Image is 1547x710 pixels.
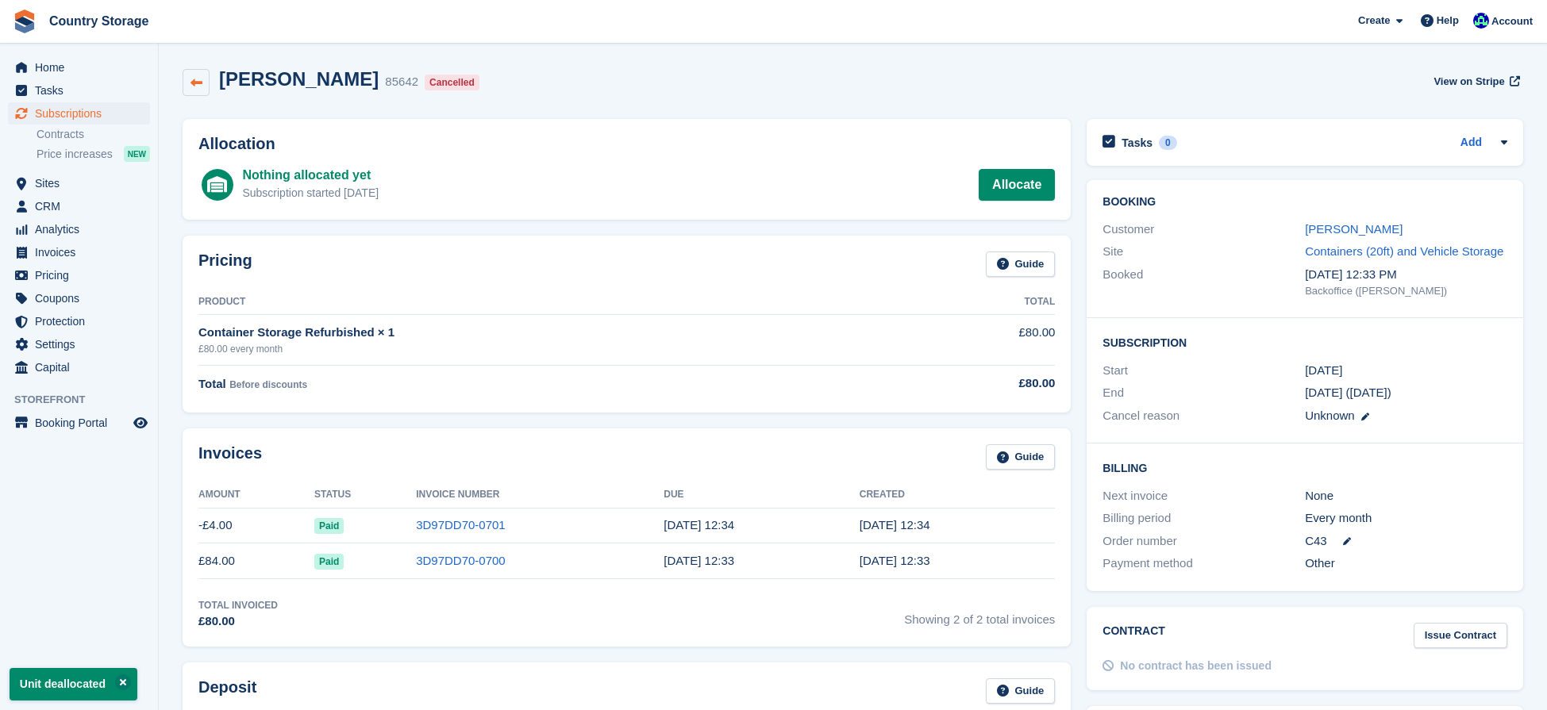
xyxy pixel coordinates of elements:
a: View on Stripe [1427,68,1523,94]
a: Allocate [979,169,1055,201]
div: No contract has been issued [1120,658,1272,674]
div: Next invoice [1103,487,1305,505]
div: None [1305,487,1507,505]
span: Settings [35,333,130,355]
span: Capital [35,356,130,378]
div: Nothing allocated yet [242,166,379,185]
div: Every month [1305,509,1507,528]
div: Start [1103,362,1305,380]
span: Pricing [35,264,130,286]
td: £84.00 [198,543,314,579]
a: Contracts [37,127,150,142]
div: £80.00 [198,612,278,631]
td: £80.00 [921,315,1055,365]
time: 2025-05-13 11:34:02 UTC [860,518,930,532]
a: Country Storage [43,8,155,34]
div: Total Invoiced [198,598,278,612]
h2: [PERSON_NAME] [219,68,379,90]
th: Status [314,482,416,508]
a: menu [8,79,150,102]
div: £80.00 [921,374,1055,393]
span: CRM [35,195,130,217]
th: Created [860,482,1056,508]
span: Account [1491,13,1533,29]
span: Subscriptions [35,102,130,125]
h2: Deposit [198,678,256,704]
img: stora-icon-8386f47178a22dfd0bd8f6a31ec36ba5ce8667c1dd55bd0f319d3a0aa187defe.svg [13,10,37,33]
h2: Contract [1103,623,1165,649]
a: menu [8,310,150,332]
a: menu [8,195,150,217]
time: 2025-05-14 11:34:02 UTC [664,518,734,532]
div: 0 [1159,136,1177,150]
span: Home [35,56,130,79]
time: 2025-05-13 00:00:00 UTC [1305,362,1342,380]
a: menu [8,412,150,434]
th: Due [664,482,860,508]
div: Site [1103,243,1305,261]
div: Billing period [1103,509,1305,528]
div: End [1103,384,1305,402]
span: View on Stripe [1433,74,1504,90]
div: NEW [124,146,150,162]
a: Issue Contract [1414,623,1507,649]
span: Analytics [35,218,130,240]
span: Paid [314,518,344,534]
td: -£4.00 [198,508,314,543]
div: Cancel reason [1103,407,1305,425]
a: menu [8,172,150,194]
span: Price increases [37,147,113,162]
span: Coupons [35,287,130,309]
th: Invoice Number [416,482,664,508]
span: Before discounts [229,379,307,390]
div: [DATE] 12:33 PM [1305,266,1507,284]
th: Total [921,290,1055,315]
a: Containers (20ft) and Vehicle Storage [1305,244,1503,258]
h2: Pricing [198,251,252,278]
time: 2025-05-13 11:33:44 UTC [860,554,930,567]
h2: Booking [1103,196,1507,209]
a: [PERSON_NAME] [1305,222,1403,236]
span: Booking Portal [35,412,130,434]
a: Guide [986,251,1056,278]
span: Tasks [35,79,130,102]
span: Protection [35,310,130,332]
span: Total [198,377,226,390]
th: Product [198,290,921,315]
h2: Tasks [1122,136,1153,150]
span: Showing 2 of 2 total invoices [904,598,1055,631]
span: Invoices [35,241,130,263]
span: C43 [1305,532,1327,551]
span: [DATE] ([DATE]) [1305,386,1391,399]
a: menu [8,241,150,263]
a: menu [8,333,150,355]
a: Price increases NEW [37,145,150,163]
div: Other [1305,555,1507,573]
a: Guide [986,444,1056,470]
div: Subscription started [DATE] [242,185,379,201]
div: Booked [1103,266,1305,299]
th: Amount [198,482,314,508]
a: Preview store [131,413,150,432]
p: Unit deallocated [10,668,137,700]
a: Guide [986,678,1056,704]
a: 3D97DD70-0700 [416,554,506,567]
span: Create [1358,13,1390,29]
div: Backoffice ([PERSON_NAME]) [1305,283,1507,299]
a: menu [8,218,150,240]
a: menu [8,264,150,286]
div: Order number [1103,532,1305,551]
a: menu [8,287,150,309]
span: Storefront [14,392,158,408]
h2: Allocation [198,135,1055,153]
a: 3D97DD70-0701 [416,518,506,532]
a: Add [1460,134,1482,152]
a: menu [8,356,150,378]
h2: Subscription [1103,334,1507,350]
span: Unknown [1305,409,1355,422]
span: Sites [35,172,130,194]
div: Cancelled [425,75,479,90]
div: Payment method [1103,555,1305,573]
div: 85642 [385,73,418,91]
div: £80.00 every month [198,342,921,356]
